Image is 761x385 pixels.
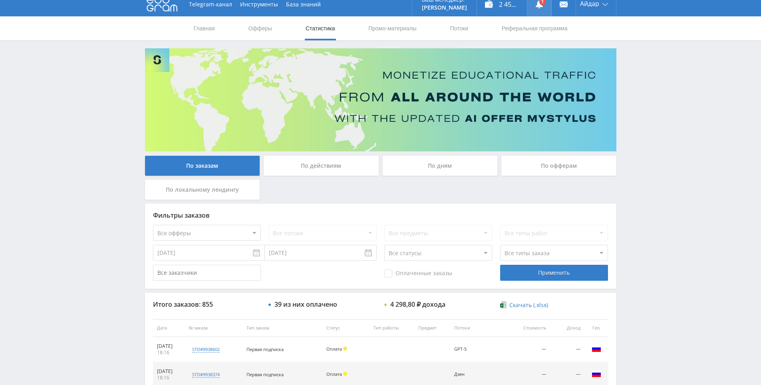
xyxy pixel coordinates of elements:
[509,302,548,308] span: Скачать (.xlsx)
[157,368,181,375] div: [DATE]
[193,16,216,40] a: Главная
[550,337,584,362] td: —
[509,319,550,337] th: Стоимость
[422,4,467,11] p: [PERSON_NAME]
[192,371,220,378] div: std#9938374
[242,319,322,337] th: Тип заказа
[157,343,181,349] div: [DATE]
[145,180,260,200] div: По локальному лендингу
[368,16,417,40] a: Промо-материалы
[157,349,181,356] div: 18:16
[450,319,509,337] th: Потоки
[274,301,337,308] div: 39 из них оплачено
[584,319,608,337] th: Гео
[153,319,185,337] th: Дата
[153,212,608,219] div: Фильтры заказов
[390,301,445,308] div: 4 298,80 ₽ дохода
[322,319,370,337] th: Статус
[580,0,599,7] span: Айдар
[246,346,284,352] span: Первая подписка
[454,372,490,377] div: Дзен
[153,301,261,308] div: Итого заказов: 855
[384,270,452,278] span: Оплаченные заказы
[500,301,507,309] img: xlsx
[414,319,450,337] th: Предмет
[145,48,616,151] img: Banner
[264,156,379,176] div: По действиям
[501,156,616,176] div: По офферам
[326,346,342,352] span: Оплата
[185,319,242,337] th: № заказа
[449,16,469,40] a: Потоки
[305,16,336,40] a: Статистика
[500,301,548,309] a: Скачать (.xlsx)
[454,347,490,352] div: GPT-5
[192,346,220,353] div: std#9938602
[145,156,260,176] div: По заказам
[153,265,261,281] input: Все заказчики
[343,372,347,376] span: Холд
[248,16,273,40] a: Офферы
[383,156,498,176] div: По дням
[326,371,342,377] span: Оплата
[592,344,601,353] img: rus.png
[501,16,568,40] a: Реферальная программа
[592,369,601,379] img: rus.png
[550,319,584,337] th: Доход
[500,265,608,281] div: Применить
[157,375,181,381] div: 18:16
[509,337,550,362] td: —
[343,347,347,351] span: Холд
[370,319,414,337] th: Тип работы
[246,371,284,377] span: Первая подписка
